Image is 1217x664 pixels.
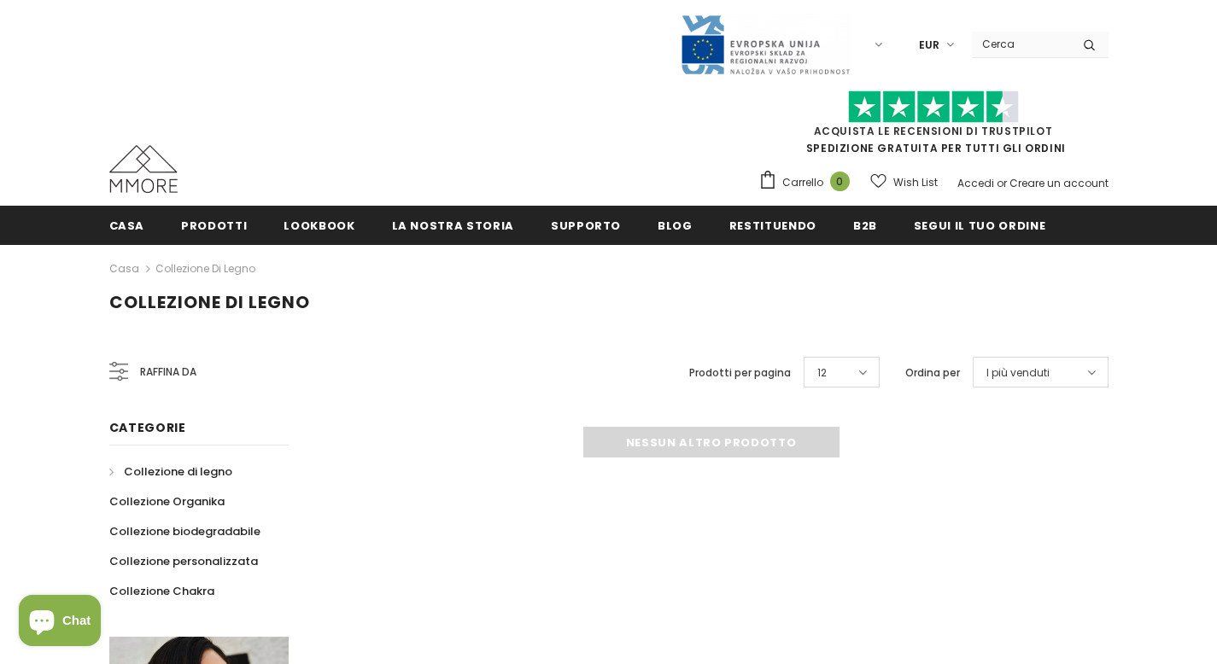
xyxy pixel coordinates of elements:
span: Casa [109,218,145,234]
inbox-online-store-chat: Shopify online store chat [14,595,106,650]
img: Fidati di Pilot Stars [848,90,1019,124]
a: Casa [109,206,145,244]
a: Casa [109,259,139,279]
img: Casi MMORE [109,145,178,193]
span: Collezione personalizzata [109,553,258,569]
a: Collezione di legno [155,261,255,276]
a: Collezione di legno [109,457,232,486]
a: Javni Razpis [680,37,851,51]
a: Accedi [957,176,994,190]
span: Categorie [109,419,186,436]
a: La nostra storia [392,206,514,244]
span: supporto [551,218,621,234]
a: Segui il tuo ordine [914,206,1045,244]
a: Collezione Organika [109,486,225,516]
a: Prodotti [181,206,247,244]
a: Creare un account [1009,176,1109,190]
span: Lookbook [284,218,354,234]
a: Collezione personalizzata [109,546,258,576]
a: Collezione biodegradabile [109,516,260,546]
span: 12 [817,364,827,382]
a: Acquista le recensioni di TrustPilot [814,124,1053,138]
span: Blog [658,218,693,234]
label: Prodotti per pagina [689,364,791,382]
span: Collezione Organika [109,493,225,510]
span: 0 [830,172,850,191]
a: Lookbook [284,206,354,244]
span: Restituendo [729,218,816,234]
span: Carrello [782,174,823,191]
span: Collezione Chakra [109,583,214,599]
span: La nostra storia [392,218,514,234]
span: Segui il tuo ordine [914,218,1045,234]
a: Collezione Chakra [109,576,214,606]
label: Ordina per [905,364,960,382]
span: Collezione di legno [124,463,232,480]
span: EUR [919,37,939,54]
a: Carrello 0 [758,170,858,195]
span: Collezione biodegradabile [109,523,260,539]
span: Raffina da [140,363,196,382]
img: Javni Razpis [680,14,851,76]
span: B2B [853,218,877,234]
a: Restituendo [729,206,816,244]
a: B2B [853,206,877,244]
input: Search Site [972,32,1070,56]
span: I più venduti [986,364,1050,382]
a: Wish List [870,167,938,197]
span: Wish List [893,174,938,191]
span: Prodotti [181,218,247,234]
a: Blog [658,206,693,244]
span: SPEDIZIONE GRATUITA PER TUTTI GLI ORDINI [758,98,1109,155]
span: or [997,176,1007,190]
span: Collezione di legno [109,290,310,314]
a: supporto [551,206,621,244]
